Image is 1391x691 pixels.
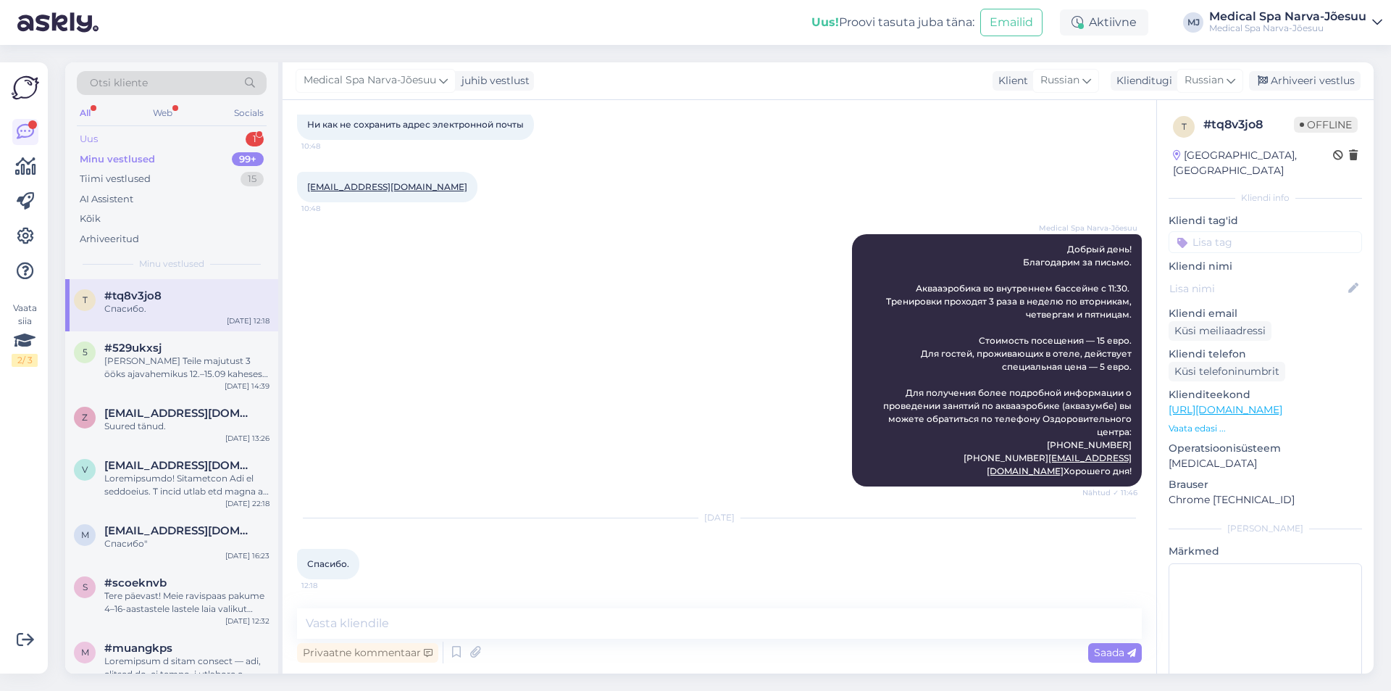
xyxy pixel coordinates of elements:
[12,354,38,367] div: 2 / 3
[1169,544,1362,559] p: Märkmed
[1169,347,1362,362] p: Kliendi telefon
[811,14,974,31] div: Proovi tasuta juba täna:
[1169,456,1362,471] p: [MEDICAL_DATA]
[83,347,88,357] span: 5
[1111,73,1172,88] div: Klienditugi
[225,616,270,626] div: [DATE] 12:32
[297,511,1142,524] div: [DATE]
[225,433,270,444] div: [DATE] 13:26
[104,407,255,420] span: zoja.mandla@mail.ee
[1182,121,1187,132] span: t
[104,537,270,550] div: Спасибо"
[307,181,467,192] a: [EMAIL_ADDRESS][DOMAIN_NAME]
[1169,441,1362,456] p: Operatsioonisüsteem
[811,15,839,29] b: Uus!
[81,647,89,658] span: m
[80,192,133,207] div: AI Assistent
[139,257,204,270] span: Minu vestlused
[82,412,88,423] span: z
[1169,477,1362,492] p: Brauser
[1169,422,1362,435] p: Vaata edasi ...
[1209,22,1366,34] div: Medical Spa Narva-Jõesuu
[80,132,98,146] div: Uus
[297,643,438,663] div: Privaatne kommentaar
[456,73,530,88] div: juhib vestlust
[80,172,151,186] div: Tiimi vestlused
[1169,321,1271,341] div: Küsi meiliaadressi
[104,355,270,381] div: [PERSON_NAME] Teile majutust 3 ööks ajavahemikus 12.–15.09 kaheses standardtoas. Majutuse hind: 6...
[1185,73,1224,88] span: Russian
[1173,148,1333,178] div: [GEOGRAPHIC_DATA], [GEOGRAPHIC_DATA]
[104,342,162,355] span: #529ukxsj
[1169,281,1345,297] input: Lisa nimi
[1169,231,1362,253] input: Lisa tag
[104,642,172,655] span: #muangkps
[1039,223,1137,233] span: Medical Spa Narva-Jõesuu
[232,152,264,167] div: 99+
[1294,117,1358,133] span: Offline
[1169,362,1285,381] div: Küsi telefoninumbrit
[104,420,270,433] div: Suured tänud.
[104,655,270,681] div: Loremipsum d sitam consect — adi, elitsed do, ei tempo, i utlabore e doloremag ali enim admin ven...
[1209,11,1382,34] a: Medical Spa Narva-JõesuuMedical Spa Narva-Jõesuu
[225,550,270,561] div: [DATE] 16:23
[1040,73,1079,88] span: Russian
[231,104,267,123] div: Socials
[1060,9,1148,36] div: Aktiivne
[987,452,1132,476] a: [EMAIL_ADDRESS][DOMAIN_NAME]
[1169,522,1362,535] div: [PERSON_NAME]
[90,75,148,91] span: Otsi kliente
[1169,492,1362,508] p: Chrome [TECHNICAL_ID]
[1169,306,1362,321] p: Kliendi email
[104,289,162,302] span: #tq8v3jo8
[1203,116,1294,133] div: # tq8v3jo8
[81,529,89,540] span: m
[82,464,88,475] span: v
[307,558,349,569] span: Спасибо.
[1169,213,1362,228] p: Kliendi tag'id
[241,172,264,186] div: 15
[1169,191,1362,204] div: Kliendi info
[12,74,39,102] img: Askly Logo
[225,498,270,509] div: [DATE] 22:18
[301,580,356,591] span: 12:18
[104,589,270,616] div: Tere päevast! Meie ravispaas pakume 4–16-aastastele lastele laia valikut tervistavaid protseduure...
[1183,12,1203,33] div: MJ
[225,381,270,392] div: [DATE] 14:39
[150,104,175,123] div: Web
[104,472,270,498] div: Loremipsumdo! Sitametcon Adi el seddoeius. T incid utlab etd magna a enimad mini veniamqu nostru ...
[301,203,356,214] span: 10:48
[83,294,88,305] span: t
[1082,487,1137,498] span: Nähtud ✓ 11:46
[80,232,139,247] div: Arhiveeritud
[980,9,1043,36] button: Emailid
[80,212,101,226] div: Kõik
[104,302,270,315] div: Спасибо.
[1094,646,1136,659] span: Saada
[1249,71,1361,91] div: Arhiveeri vestlus
[246,132,264,146] div: 1
[993,73,1028,88] div: Klient
[77,104,93,123] div: All
[12,302,38,367] div: Vaata siia
[1209,11,1366,22] div: Medical Spa Narva-Jõesuu
[307,119,524,130] span: Ни как не сохранить адрес электронной почты
[104,524,255,537] span: mariia.timofeeva.13@gmail.com
[227,315,270,326] div: [DATE] 12:18
[83,582,88,592] span: s
[304,73,436,88] span: Medical Spa Narva-Jõesuu
[104,459,255,472] span: vladimirovna76@bk.ru
[1169,387,1362,402] p: Klienditeekond
[301,141,356,152] span: 10:48
[104,576,167,589] span: #scoeknvb
[80,152,155,167] div: Minu vestlused
[1169,259,1362,274] p: Kliendi nimi
[1169,403,1282,416] a: [URL][DOMAIN_NAME]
